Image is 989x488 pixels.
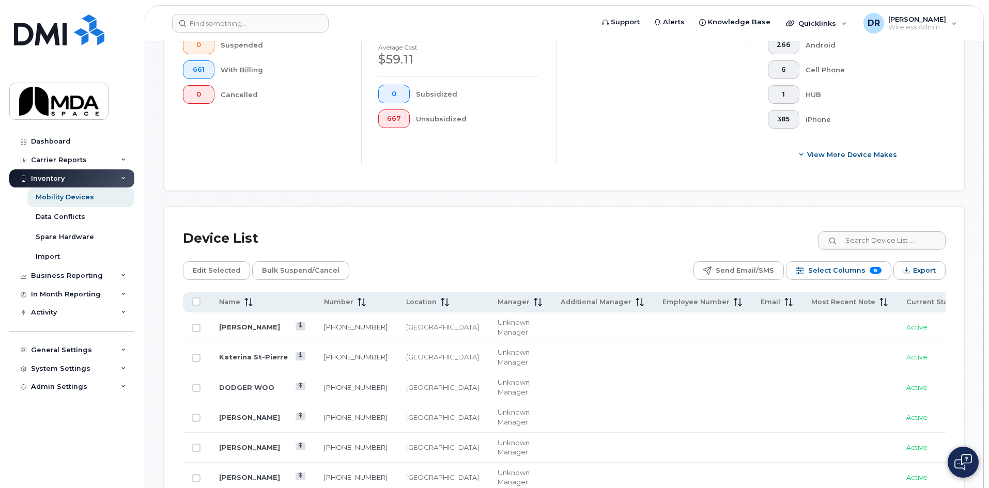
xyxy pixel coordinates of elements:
[647,12,692,33] a: Alerts
[219,443,280,451] a: [PERSON_NAME]
[221,60,345,79] div: With Billing
[806,110,930,129] div: iPhone
[416,85,540,103] div: Subsidized
[219,297,240,307] span: Name
[183,261,250,280] button: Edit Selected
[768,85,799,104] button: 1
[906,353,928,361] span: Active
[663,17,685,27] span: Alerts
[172,14,329,33] input: Find something...
[777,115,791,123] span: 385
[811,297,875,307] span: Most Recent Note
[716,263,774,278] span: Send Email/SMS
[296,413,305,420] a: View Last Bill
[498,468,542,487] div: Unknown Manager
[498,407,542,427] div: Unknown Manager
[406,383,479,391] span: [GEOGRAPHIC_DATA]
[595,12,647,33] a: Support
[768,36,799,54] button: 266
[777,41,791,49] span: 266
[498,348,542,367] div: Unknown Manager
[296,383,305,390] a: View Last Bill
[777,66,791,74] span: 6
[219,353,288,361] a: Katerina St-Pierre
[662,297,730,307] span: Employee Number
[906,323,928,331] span: Active
[906,413,928,421] span: Active
[296,443,305,450] a: View Last Bill
[192,66,206,74] span: 661
[906,473,928,481] span: Active
[406,297,437,307] span: Location
[219,413,280,421] a: [PERSON_NAME]
[221,36,345,54] div: Suspended
[498,377,542,397] div: Unknown Manager
[806,36,930,54] div: Android
[498,438,542,457] div: Unknown Manager
[786,261,891,280] button: Select Columns 15
[708,17,770,27] span: Knowledge Base
[806,85,930,104] div: HUB
[498,318,542,337] div: Unknown Manager
[692,12,778,33] a: Knowledge Base
[856,13,964,34] div: Danielle Robertson
[416,109,540,128] div: Unsubsidized
[378,85,410,103] button: 0
[906,383,928,391] span: Active
[219,383,274,391] a: DODGER WOO
[183,36,214,54] button: 0
[324,297,353,307] span: Number
[954,454,972,470] img: Open chat
[807,150,897,160] span: View More Device Makes
[818,231,946,250] input: Search Device List ...
[868,17,880,29] span: DR
[761,297,780,307] span: Email
[219,323,280,331] a: [PERSON_NAME]
[193,263,240,278] span: Edit Selected
[906,297,959,307] span: Current Status
[913,263,936,278] span: Export
[296,322,305,330] a: View Last Bill
[808,263,866,278] span: Select Columns
[406,353,479,361] span: [GEOGRAPHIC_DATA]
[262,263,339,278] span: Bulk Suspend/Cancel
[387,90,401,98] span: 0
[183,225,258,252] div: Device List
[498,297,530,307] span: Manager
[324,383,388,391] a: [PHONE_NUMBER]
[870,267,882,274] span: 15
[324,443,388,451] a: [PHONE_NUMBER]
[378,44,539,51] h4: Average cost
[192,41,206,49] span: 0
[378,109,410,128] button: 667
[324,473,388,481] a: [PHONE_NUMBER]
[893,261,946,280] button: Export
[777,90,791,99] span: 1
[406,323,479,331] span: [GEOGRAPHIC_DATA]
[406,473,479,481] span: [GEOGRAPHIC_DATA]
[219,473,280,481] a: [PERSON_NAME]
[324,323,388,331] a: [PHONE_NUMBER]
[252,261,349,280] button: Bulk Suspend/Cancel
[192,90,206,99] span: 0
[779,13,854,34] div: Quicklinks
[406,443,479,451] span: [GEOGRAPHIC_DATA]
[324,353,388,361] a: [PHONE_NUMBER]
[906,443,928,451] span: Active
[806,60,930,79] div: Cell Phone
[296,473,305,480] a: View Last Bill
[406,413,479,421] span: [GEOGRAPHIC_DATA]
[888,15,946,23] span: [PERSON_NAME]
[798,19,836,27] span: Quicklinks
[561,297,631,307] span: Additional Manager
[768,60,799,79] button: 6
[221,85,345,104] div: Cancelled
[768,110,799,129] button: 385
[611,17,640,27] span: Support
[296,352,305,360] a: View Last Bill
[183,60,214,79] button: 661
[324,413,388,421] a: [PHONE_NUMBER]
[387,115,401,123] span: 667
[378,51,539,68] div: $59.11
[888,23,946,32] span: Wireless Admin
